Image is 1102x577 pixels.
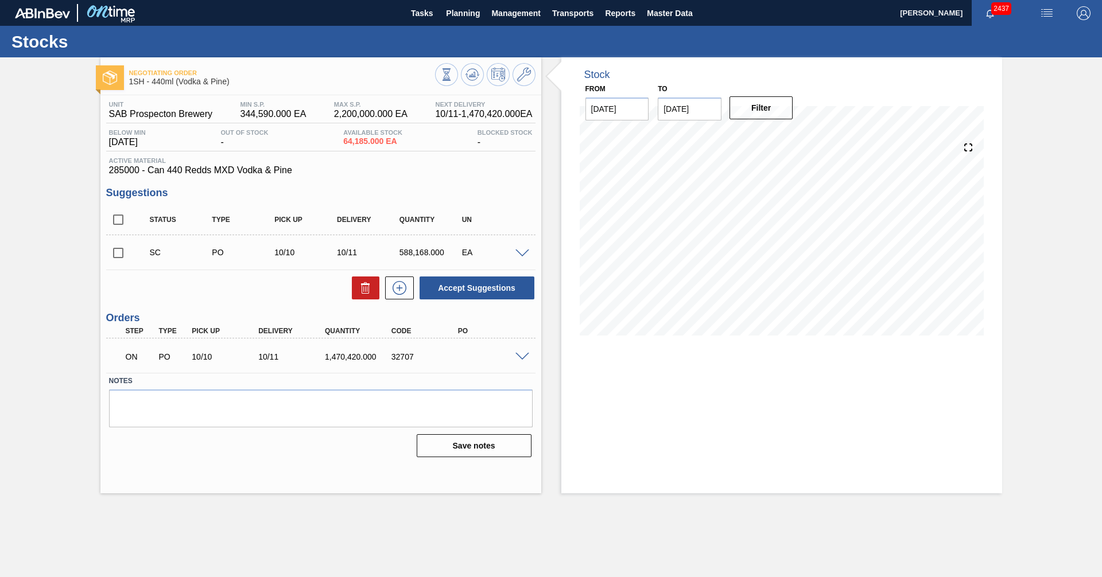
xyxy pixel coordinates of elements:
[209,216,278,224] div: Type
[109,129,146,136] span: Below Min
[15,8,70,18] img: TNhmsLtSVTkK8tSr43FrP2fwEKptu5GPRR3wAAAABJRU5ErkJggg==
[109,137,146,147] span: [DATE]
[106,312,536,324] h3: Orders
[334,248,403,257] div: 10/11/2025
[459,248,529,257] div: EA
[552,6,593,20] span: Transports
[459,216,529,224] div: UN
[109,165,533,176] span: 285000 - Can 440 Redds MXD Vodka & Pine
[123,327,157,335] div: Step
[647,6,692,20] span: Master Data
[218,129,271,147] div: -
[389,327,463,335] div: Code
[240,101,306,108] span: MIN S.P.
[156,327,190,335] div: Type
[420,276,534,299] button: Accept Suggestions
[129,69,435,76] span: Negotiating Order
[658,85,667,93] label: to
[478,129,533,136] span: Blocked Stock
[271,216,341,224] div: Pick up
[435,63,458,86] button: Stocks Overview
[240,109,306,119] span: 344,590.000 EA
[1077,6,1091,20] img: Logout
[11,35,215,48] h1: Stocks
[389,352,463,361] div: 32707
[103,71,117,85] img: Ícone
[491,6,541,20] span: Management
[461,63,484,86] button: Update Chart
[126,352,154,361] p: ON
[435,101,532,108] span: Next Delivery
[409,6,434,20] span: Tasks
[730,96,793,119] button: Filter
[435,109,532,119] span: 10/11 - 1,470,420.000 EA
[658,98,721,120] input: mm/dd/yyyy
[322,327,397,335] div: Quantity
[109,109,213,119] span: SAB Prospecton Brewery
[446,6,480,20] span: Planning
[584,69,610,81] div: Stock
[123,344,157,369] div: Negotiating Order
[334,216,403,224] div: Delivery
[343,129,402,136] span: Available Stock
[475,129,536,147] div: -
[271,248,341,257] div: 10/10/2025
[585,85,606,93] label: From
[109,373,533,389] label: Notes
[221,129,269,136] span: Out Of Stock
[255,352,330,361] div: 10/11/2025
[209,248,278,257] div: Purchase order
[346,276,379,299] div: Delete Suggestions
[379,276,414,299] div: New suggestion
[109,157,533,164] span: Active Material
[991,2,1011,15] span: 2437
[397,248,466,257] div: 588,168.000
[455,327,530,335] div: PO
[414,275,536,301] div: Accept Suggestions
[487,63,510,86] button: Schedule Inventory
[189,352,263,361] div: 10/10/2025
[334,109,408,119] span: 2,200,000.000 EA
[585,98,649,120] input: mm/dd/yyyy
[605,6,635,20] span: Reports
[513,63,536,86] button: Go to Master Data / General
[147,248,216,257] div: Suggestion Created
[106,187,536,199] h3: Suggestions
[417,434,531,457] button: Save notes
[322,352,397,361] div: 1,470,420.000
[334,101,408,108] span: MAX S.P.
[109,101,213,108] span: Unit
[972,5,1008,21] button: Notifications
[397,216,466,224] div: Quantity
[189,327,263,335] div: Pick up
[343,137,402,146] span: 64,185.000 EA
[255,327,330,335] div: Delivery
[1040,6,1054,20] img: userActions
[147,216,216,224] div: Status
[129,77,435,86] span: 1SH - 440ml (Vodka & Pine)
[156,352,190,361] div: Purchase order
